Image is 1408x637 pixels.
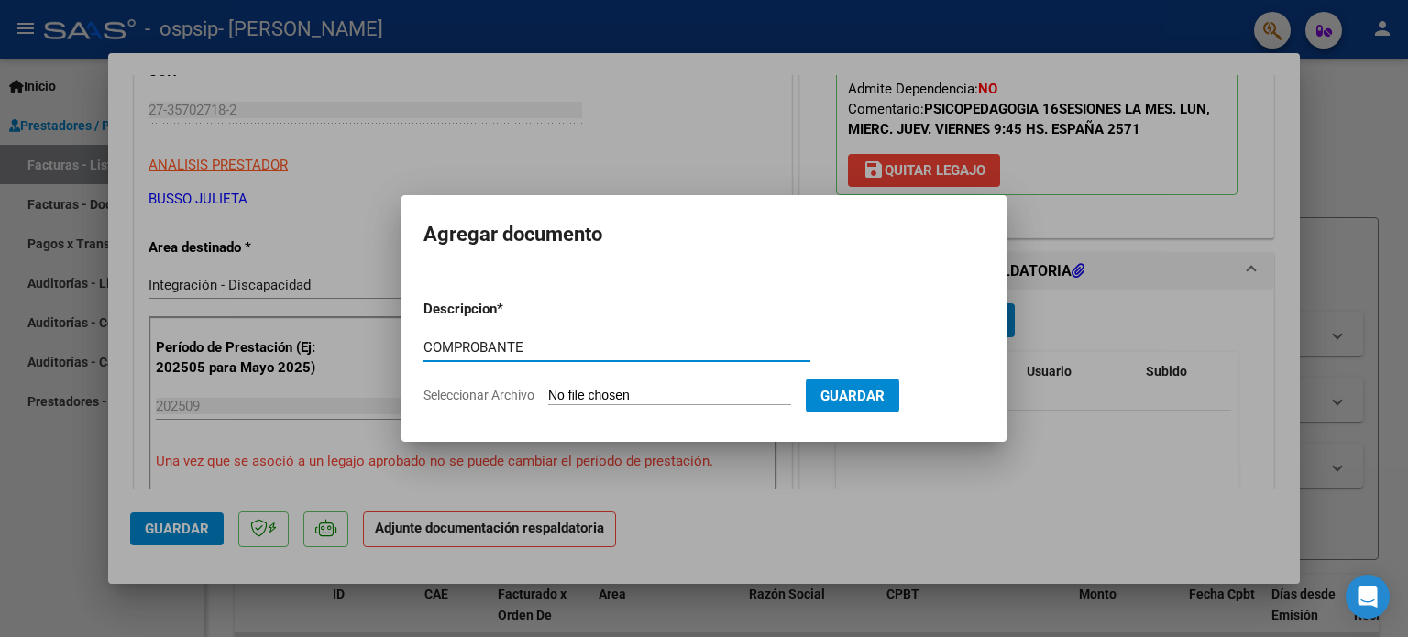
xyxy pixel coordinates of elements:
h2: Agregar documento [423,217,984,252]
div: Open Intercom Messenger [1346,575,1390,619]
button: Guardar [806,379,899,412]
span: Guardar [820,388,885,404]
p: Descripcion [423,299,592,320]
span: Seleccionar Archivo [423,388,534,402]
